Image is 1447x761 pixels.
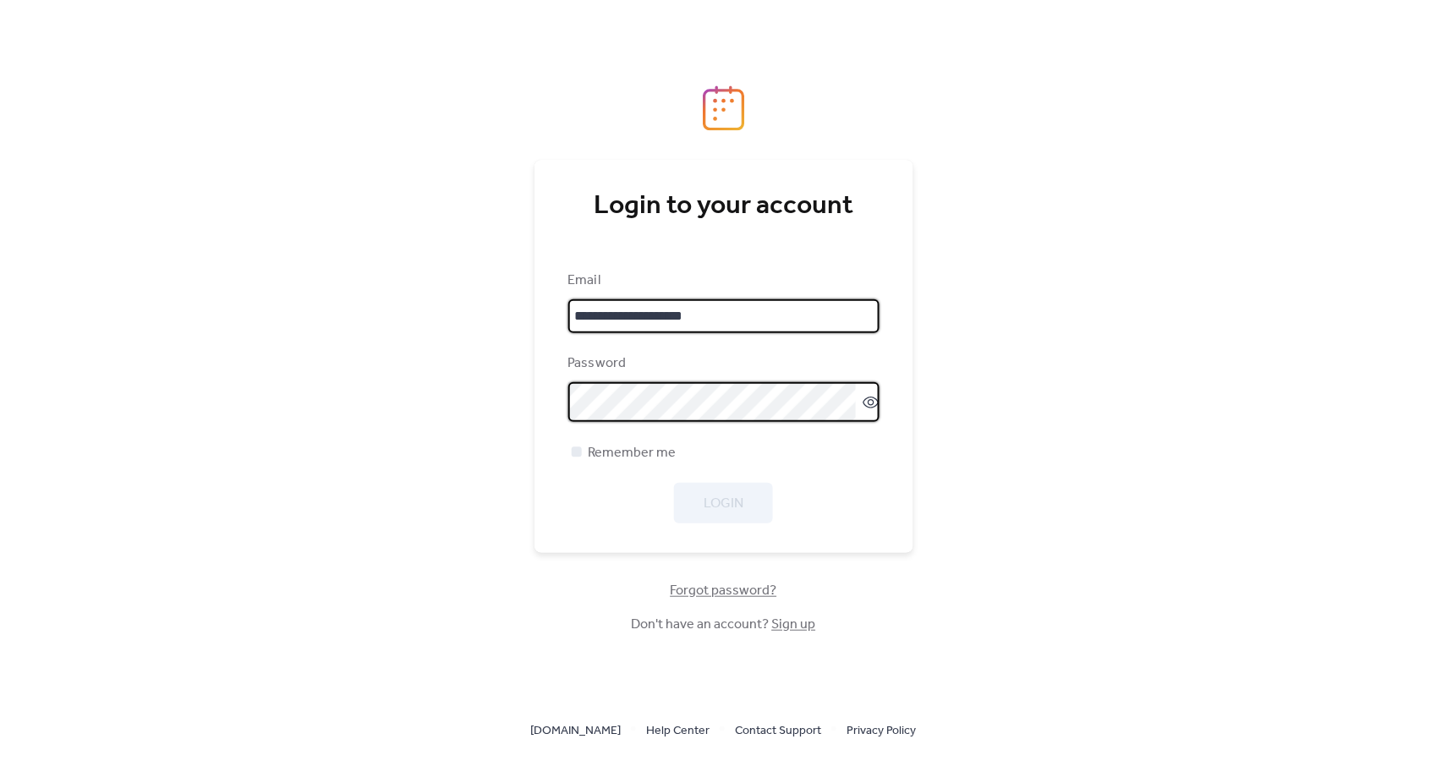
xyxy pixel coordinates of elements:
[847,721,917,742] span: Privacy Policy
[568,353,876,374] div: Password
[671,586,777,595] a: Forgot password?
[772,611,816,638] a: Sign up
[736,720,822,741] a: Contact Support
[671,581,777,601] span: Forgot password?
[632,615,816,635] span: Don't have an account?
[531,721,622,742] span: [DOMAIN_NAME]
[847,720,917,741] a: Privacy Policy
[531,720,622,741] a: [DOMAIN_NAME]
[736,721,822,742] span: Contact Support
[703,85,745,131] img: logo
[568,271,876,291] div: Email
[647,721,710,742] span: Help Center
[589,443,677,463] span: Remember me
[647,720,710,741] a: Help Center
[568,189,880,223] div: Login to your account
